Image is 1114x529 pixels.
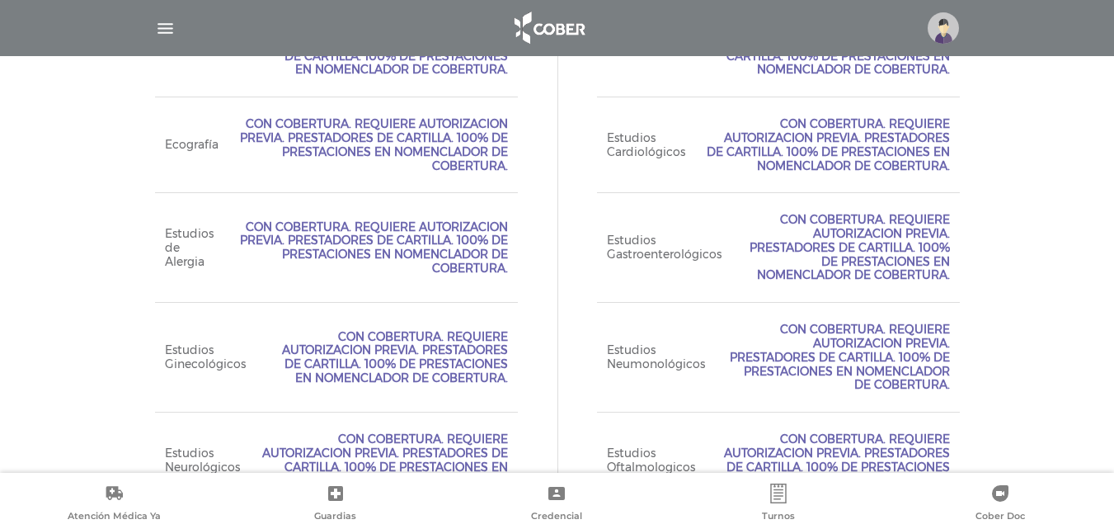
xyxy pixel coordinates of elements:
span: Estudios Cardiológicos [607,131,685,159]
span: Atención Médica Ya [68,510,161,525]
span: Estudios Oftalmologicos [607,446,695,475]
span: Turnos [762,510,795,525]
img: Cober_menu-lines-white.svg [155,18,176,39]
span: Con Cobertura. Requiere Autorizacion Previa. Prestadores de Cartilla. 100% de prestaciones en Nom... [233,220,508,276]
span: Ecografía [165,138,219,152]
span: Estudios Ginecológicos [165,343,246,371]
span: Cober Doc [975,510,1025,525]
span: Estudios de Alergia [165,227,214,268]
a: Credencial [446,484,668,526]
span: Con Cobertura. Requiere Autorizacion Previa. Prestadores de Cartilla. 100% de prestaciones en Nom... [741,213,950,282]
span: Con Cobertura. Requiere Autorizacion Previa. Prestadores de Cartilla. 100% de prestaciones en Nom... [705,117,950,172]
span: Con Cobertura. Requiere Autorizacion Previa. Prestadores de Cartilla. 100% de prestaciones en Nom... [715,432,950,488]
span: Con Cobertura. Requiere Autorizacion Previa. Prestadores de Cartilla. 100% de prestaciones en Nom... [260,432,508,488]
img: profile-placeholder.svg [928,12,959,44]
span: Con Cobertura. Requiere Autorizacion Previa. Prestadores de Cartilla. 100% de prestaciones en Nom... [266,330,508,385]
span: Con Cobertura. Requiere Autorizacion Previa. Prestadores de Cartilla. 100% de prestaciones en Nom... [725,323,950,392]
span: Credencial [531,510,582,525]
span: Guardias [314,510,356,525]
a: Cober Doc [889,484,1111,526]
span: Estudios Neumonológicos [607,343,705,371]
img: logo_cober_home-white.png [505,8,592,48]
a: Guardias [225,484,447,526]
span: Estudios Gastroenterológicos [607,234,722,262]
a: Atención Médica Ya [3,484,225,526]
a: Turnos [668,484,890,526]
span: Estudios Neurológicos [165,446,240,475]
span: Con Cobertura. Requiere Autorizacion Previa. Prestadores de Cartilla. 100% de prestaciones en Nom... [238,117,508,172]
